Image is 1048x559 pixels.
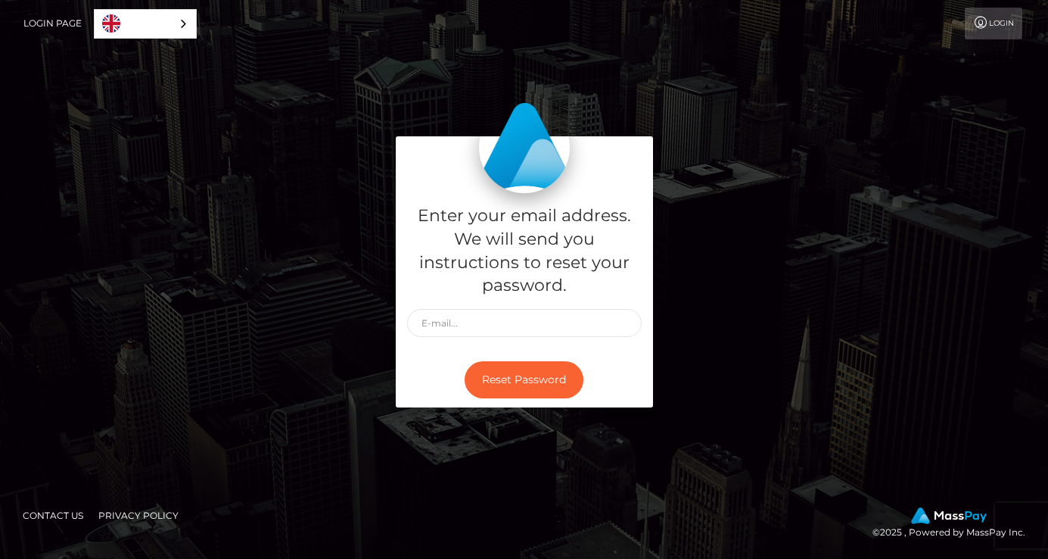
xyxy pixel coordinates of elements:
aside: Language selected: English [94,9,197,39]
img: MassPay Login [479,102,570,193]
a: Privacy Policy [92,504,185,527]
button: Reset Password [465,361,583,398]
a: English [95,10,196,38]
div: © 2025 , Powered by MassPay Inc. [872,507,1037,541]
input: E-mail... [407,309,642,337]
a: Login [965,8,1022,39]
a: Contact Us [17,504,89,527]
a: Login Page [23,8,82,39]
img: MassPay [911,507,987,524]
h5: Enter your email address. We will send you instructions to reset your password. [407,205,642,298]
div: Language [94,9,197,39]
